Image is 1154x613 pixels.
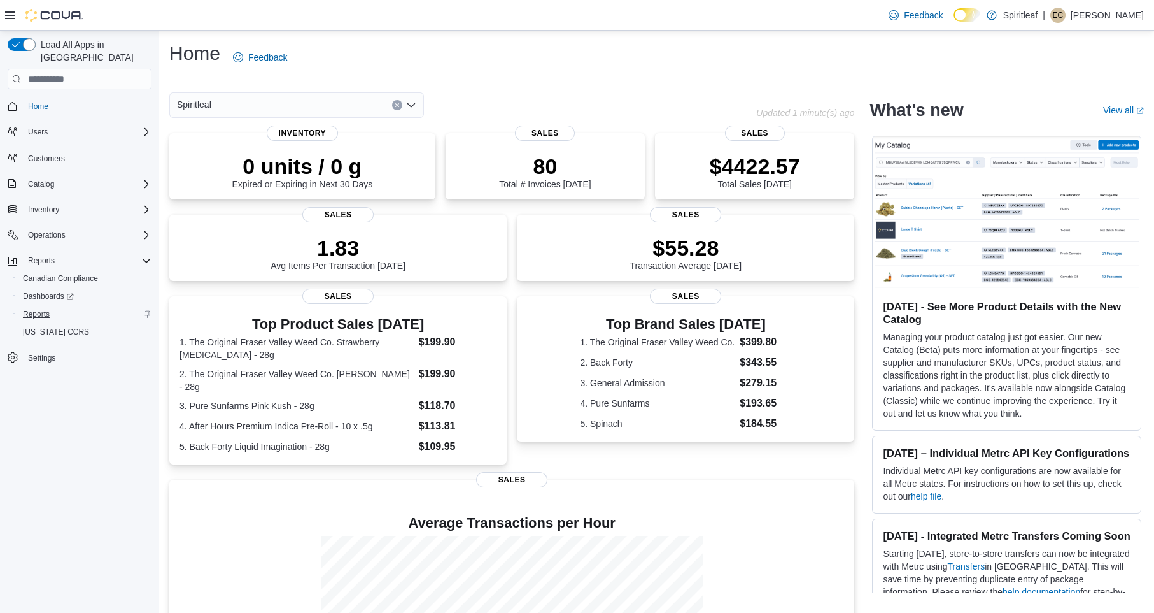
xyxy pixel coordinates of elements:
[948,561,985,572] a: Transfers
[271,235,405,271] div: Avg Items Per Transaction [DATE]
[232,154,372,189] div: Expired or Expiring in Next 30 Days
[179,440,414,453] dt: 5. Back Forty Liquid Imagination - 28g
[28,205,59,215] span: Inventory
[177,97,211,112] span: Spiritleaf
[883,447,1130,459] h3: [DATE] – Individual Metrc API Key Configurations
[13,323,157,341] button: [US_STATE] CCRS
[580,417,735,430] dt: 5. Spinach
[18,324,94,340] a: [US_STATE] CCRS
[580,377,735,389] dt: 3. General Admission
[3,97,157,115] button: Home
[419,335,497,350] dd: $199.90
[883,331,1130,420] p: Managing your product catalog just got easier. Our new Catalog (Beta) puts more information at yo...
[630,235,742,261] p: $55.28
[580,356,735,369] dt: 2. Back Forty
[28,154,65,164] span: Customers
[23,99,53,114] a: Home
[28,179,54,189] span: Catalog
[725,126,785,141] span: Sales
[28,256,55,266] span: Reports
[1103,105,1144,115] a: View allExternal link
[248,51,287,64] span: Feedback
[23,350,60,366] a: Settings
[740,335,791,350] dd: $399.80
[1071,8,1144,23] p: [PERSON_NAME]
[580,397,735,410] dt: 4. Pure Sunfarms
[756,108,854,118] p: Updated 1 minute(s) ago
[23,177,151,192] span: Catalog
[3,148,157,167] button: Customers
[18,324,151,340] span: Washington CCRS
[650,207,721,222] span: Sales
[710,154,800,189] div: Total Sales [DATE]
[28,127,48,137] span: Users
[883,530,1130,542] h3: [DATE] - Integrated Metrc Transfers Coming Soon
[392,100,402,110] button: Clear input
[419,419,497,434] dd: $113.81
[883,547,1130,611] p: Starting [DATE], store-to-store transfers can now be integrated with Metrc using in [GEOGRAPHIC_D...
[1053,8,1064,23] span: EC
[18,271,151,286] span: Canadian Compliance
[13,287,157,305] a: Dashboards
[271,235,405,261] p: 1.83
[499,154,591,189] div: Total # Invoices [DATE]
[13,305,157,323] button: Reports
[740,375,791,391] dd: $279.15
[28,353,55,363] span: Settings
[228,45,292,70] a: Feedback
[23,124,151,140] span: Users
[36,38,151,64] span: Load All Apps in [GEOGRAPHIC_DATA]
[419,366,497,382] dd: $199.90
[3,201,157,219] button: Inventory
[419,439,497,454] dd: $109.95
[302,207,374,222] span: Sales
[18,289,79,304] a: Dashboards
[1003,8,1038,23] p: Spiritleaf
[650,289,721,304] span: Sales
[28,230,66,240] span: Operations
[179,420,414,433] dt: 4. After Hours Premium Indica Pre-Roll - 10 x .5g
[23,98,151,114] span: Home
[179,317,496,332] h3: Top Product Sales [DATE]
[3,252,157,270] button: Reports
[23,253,60,268] button: Reports
[740,416,791,431] dd: $184.55
[883,3,948,28] a: Feedback
[8,92,151,400] nav: Complex example
[1043,8,1045,23] p: |
[740,355,791,370] dd: $343.55
[23,227,71,243] button: Operations
[953,8,980,22] input: Dark Mode
[179,336,414,361] dt: 1. The Original Fraser Valley Weed Co. Strawberry [MEDICAL_DATA] - 28g
[1050,8,1066,23] div: Eric C
[28,101,48,112] span: Home
[1003,587,1080,597] a: help documentation
[869,100,963,120] h2: What's new
[3,175,157,193] button: Catalog
[267,126,338,141] span: Inventory
[13,270,157,287] button: Canadian Compliance
[580,317,791,332] h3: Top Brand Sales [DATE]
[302,289,374,304] span: Sales
[406,100,416,110] button: Open list of options
[23,150,151,166] span: Customers
[179,400,414,412] dt: 3. Pure Sunfarms Pink Kush - 28g
[23,309,50,319] span: Reports
[23,273,98,284] span: Canadian Compliance
[3,123,157,141] button: Users
[580,336,735,349] dt: 1. The Original Fraser Valley Weed Co.
[23,202,64,217] button: Inventory
[3,349,157,367] button: Settings
[179,368,414,393] dt: 2. The Original Fraser Valley Weed Co. [PERSON_NAME] - 28g
[25,9,83,22] img: Cova
[883,300,1130,326] h3: [DATE] - See More Product Details with the New Catalog
[23,327,89,337] span: [US_STATE] CCRS
[23,202,151,217] span: Inventory
[23,227,151,243] span: Operations
[710,154,800,179] p: $4422.57
[23,151,70,166] a: Customers
[883,465,1130,503] p: Individual Metrc API key configurations are now available for all Metrc states. For instructions ...
[1136,107,1144,115] svg: External link
[3,226,157,244] button: Operations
